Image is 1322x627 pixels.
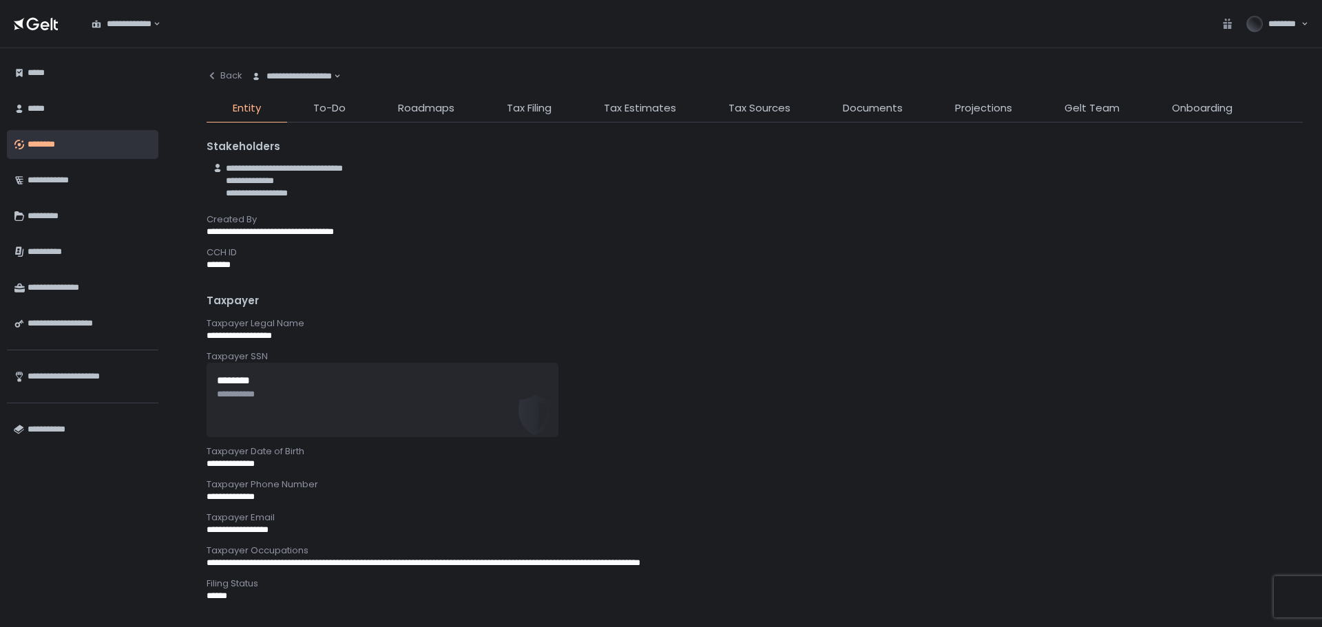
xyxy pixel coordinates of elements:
div: CCH ID [207,246,1303,259]
div: Taxpayer Date of Birth [207,445,1303,458]
span: Tax Estimates [604,100,676,116]
div: Mailing Address [207,610,1303,623]
div: Stakeholders [207,139,1303,155]
input: Search for option [332,70,333,83]
div: Taxpayer Occupations [207,544,1303,557]
div: Taxpayer SSN [207,350,1303,363]
div: Created By [207,213,1303,226]
div: Taxpayer Phone Number [207,478,1303,491]
span: Documents [843,100,903,116]
button: Back [207,62,242,89]
span: To-Do [313,100,346,116]
div: Filing Status [207,577,1303,590]
span: Gelt Team [1064,100,1120,116]
div: Taxpayer [207,293,1303,309]
input: Search for option [151,17,152,31]
div: Search for option [242,62,341,91]
span: Entity [233,100,261,116]
span: Tax Sources [728,100,790,116]
div: Search for option [83,10,160,39]
span: Roadmaps [398,100,454,116]
span: Projections [955,100,1012,116]
div: Back [207,70,242,82]
div: Taxpayer Legal Name [207,317,1303,330]
div: Taxpayer Email [207,511,1303,524]
span: Onboarding [1172,100,1232,116]
span: Tax Filing [507,100,552,116]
